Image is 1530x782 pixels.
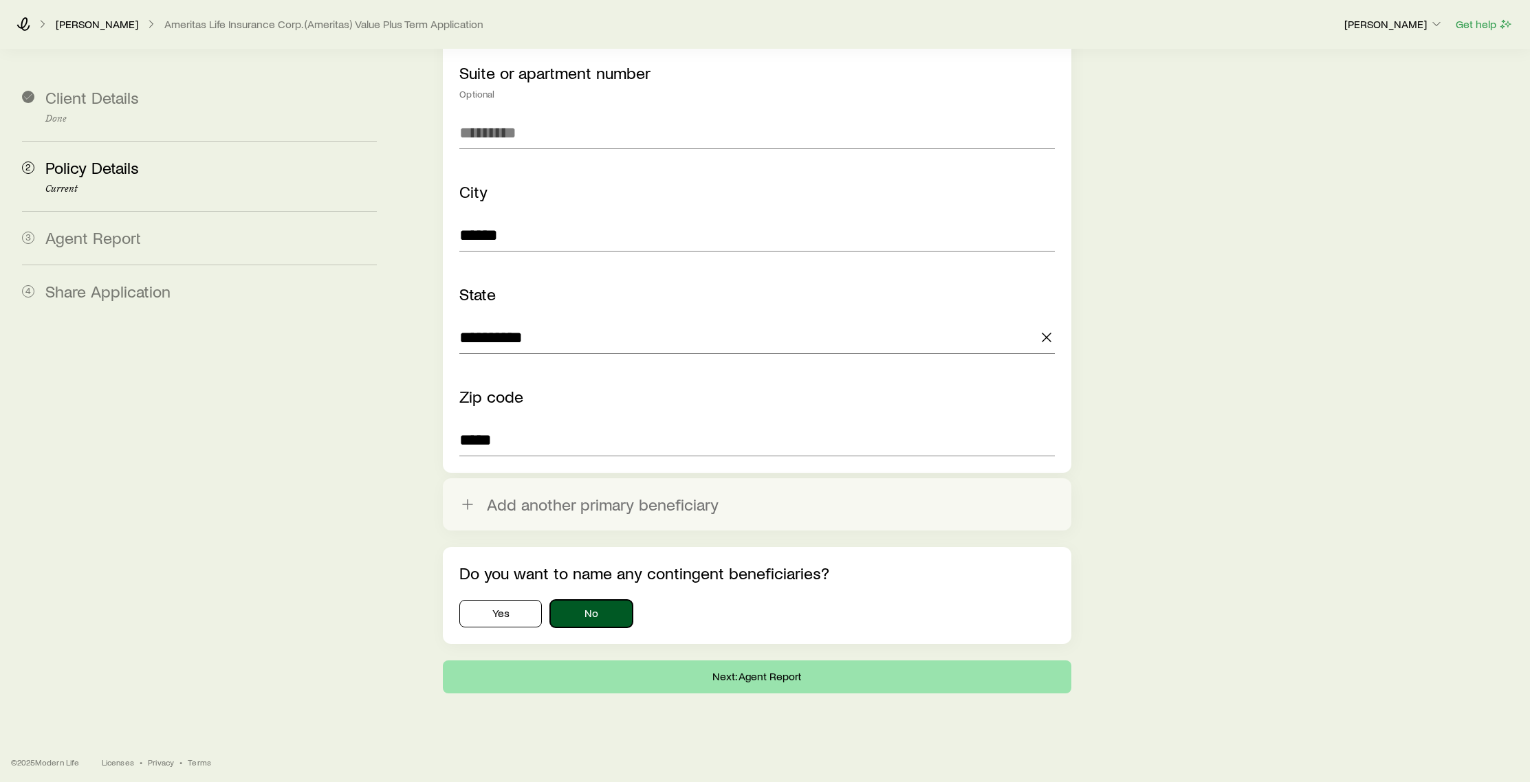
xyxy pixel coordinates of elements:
[45,281,171,301] span: Share Application
[179,757,182,768] span: •
[45,87,139,107] span: Client Details
[45,157,139,177] span: Policy Details
[22,285,34,298] span: 4
[188,757,211,768] a: Terms
[459,63,651,82] label: Suite or apartment number
[45,183,377,194] p: Current
[459,181,488,201] label: City
[45,113,377,124] p: Done
[1344,17,1443,31] p: [PERSON_NAME]
[164,18,484,31] button: Ameritas Life Insurance Corp. (Ameritas) Value Plus Term Application
[459,284,496,304] label: State
[443,660,1071,693] button: Next: Agent Report
[22,161,34,174] span: 2
[459,563,829,583] label: Do you want to name any contingent beneficiaries?
[22,232,34,244] span: 3
[459,600,1054,627] div: contingentBeneficiaries.hasContingentBeneficiaries
[1344,16,1444,33] button: [PERSON_NAME]
[11,757,80,768] p: © 2025 Modern Life
[459,600,542,627] button: Yes
[102,757,134,768] a: Licenses
[459,386,523,406] label: Zip code
[459,89,1054,100] div: Optional
[45,227,141,247] span: Agent Report
[140,757,142,768] span: •
[443,478,1071,530] button: Add another primary beneficiary
[148,757,174,768] a: Privacy
[55,18,139,31] a: [PERSON_NAME]
[550,600,633,627] button: No
[1455,16,1513,32] button: Get help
